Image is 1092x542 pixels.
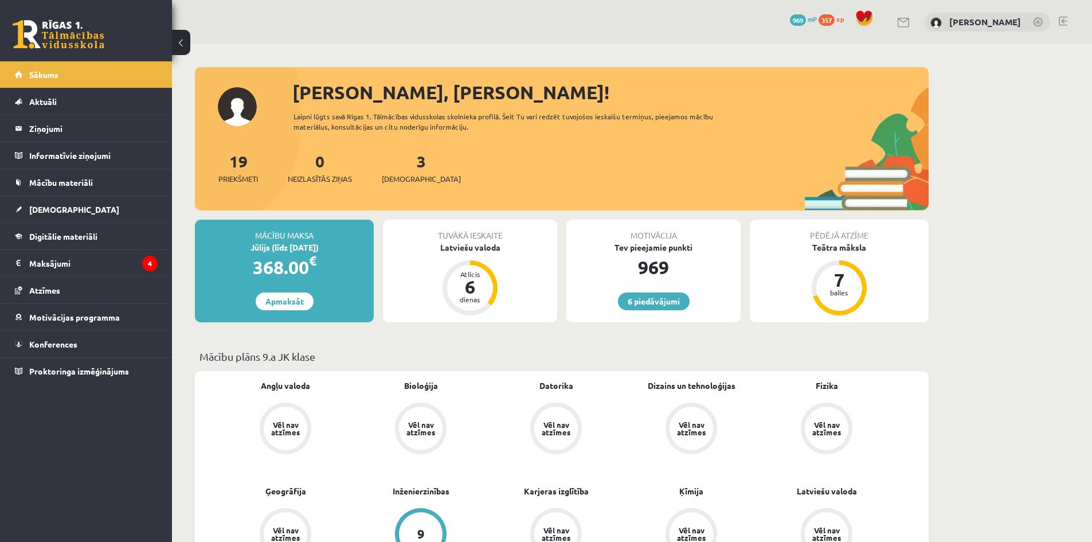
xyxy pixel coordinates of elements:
[675,421,707,436] div: Vēl nav atzīmes
[293,111,734,132] div: Laipni lūgts savā Rīgas 1. Tālmācības vidusskolas skolnieka profilā. Šeit Tu vari redzēt tuvojošo...
[648,380,735,392] a: Dizains un tehnoloģijas
[819,14,835,26] span: 357
[195,220,374,241] div: Mācību maksa
[811,421,843,436] div: Vēl nav atzīmes
[539,380,573,392] a: Datorika
[566,220,741,241] div: Motivācija
[195,254,374,281] div: 368.00
[218,151,258,185] a: 19Priekšmeti
[382,151,461,185] a: 3[DEMOGRAPHIC_DATA]
[29,69,58,80] span: Sākums
[790,14,817,24] a: 969 mP
[256,293,314,310] a: Apmaksāt
[808,14,817,24] span: mP
[15,169,158,196] a: Mācību materiāli
[15,61,158,88] a: Sākums
[265,485,306,497] a: Ģeogrāfija
[218,173,258,185] span: Priekšmeti
[288,151,352,185] a: 0Neizlasītās ziņas
[29,285,60,295] span: Atzīmes
[453,278,487,296] div: 6
[930,17,942,29] img: Katrīna Dargēviča
[15,358,158,384] a: Proktoringa izmēģinājums
[15,142,158,169] a: Informatīvie ziņojumi
[269,527,302,541] div: Vēl nav atzīmes
[624,403,759,457] a: Vēl nav atzīmes
[393,485,449,497] a: Inženierzinības
[261,380,310,392] a: Angļu valoda
[29,366,129,376] span: Proktoringa izmēģinājums
[383,220,557,241] div: Tuvākā ieskaite
[949,16,1021,28] a: [PERSON_NAME]
[383,241,557,254] div: Latviešu valoda
[382,173,461,185] span: [DEMOGRAPHIC_DATA]
[29,312,120,322] span: Motivācijas programma
[819,14,850,24] a: 357 xp
[453,271,487,278] div: Atlicis
[417,528,425,540] div: 9
[199,349,924,364] p: Mācību plāns 9.a JK klase
[15,88,158,115] a: Aktuāli
[288,173,352,185] span: Neizlasītās ziņas
[13,20,104,49] a: Rīgas 1. Tālmācības vidusskola
[29,339,77,349] span: Konferences
[29,250,158,276] legend: Maksājumi
[29,231,97,241] span: Digitālie materiāli
[15,304,158,330] a: Motivācijas programma
[405,421,437,436] div: Vēl nav atzīmes
[618,293,690,310] a: 6 piedāvājumi
[15,115,158,142] a: Ziņojumi
[404,380,438,392] a: Bioloģija
[218,403,353,457] a: Vēl nav atzīmes
[675,527,707,541] div: Vēl nav atzīmes
[750,220,929,241] div: Pēdējā atzīme
[142,256,158,271] i: 4
[29,142,158,169] legend: Informatīvie ziņojumi
[29,177,93,188] span: Mācību materiāli
[750,241,929,317] a: Teātra māksla 7 balles
[797,485,857,497] a: Latviešu valoda
[15,277,158,303] a: Atzīmes
[790,14,806,26] span: 969
[566,254,741,281] div: 969
[540,421,572,436] div: Vēl nav atzīmes
[195,241,374,254] div: Jūlijs (līdz [DATE])
[29,204,119,215] span: [DEMOGRAPHIC_DATA]
[816,380,838,392] a: Fizika
[453,296,487,303] div: dienas
[566,241,741,254] div: Tev pieejamie punkti
[750,241,929,254] div: Teātra māksla
[822,271,856,289] div: 7
[540,527,572,541] div: Vēl nav atzīmes
[822,289,856,296] div: balles
[15,196,158,223] a: [DEMOGRAPHIC_DATA]
[15,223,158,249] a: Digitālie materiāli
[353,403,488,457] a: Vēl nav atzīmes
[15,331,158,357] a: Konferences
[759,403,894,457] a: Vēl nav atzīmes
[309,252,316,269] span: €
[488,403,624,457] a: Vēl nav atzīmes
[679,485,703,497] a: Ķīmija
[29,96,57,107] span: Aktuāli
[15,250,158,276] a: Maksājumi4
[836,14,844,24] span: xp
[811,527,843,541] div: Vēl nav atzīmes
[269,421,302,436] div: Vēl nav atzīmes
[29,115,158,142] legend: Ziņojumi
[524,485,589,497] a: Karjeras izglītība
[383,241,557,317] a: Latviešu valoda Atlicis 6 dienas
[292,79,929,106] div: [PERSON_NAME], [PERSON_NAME]!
